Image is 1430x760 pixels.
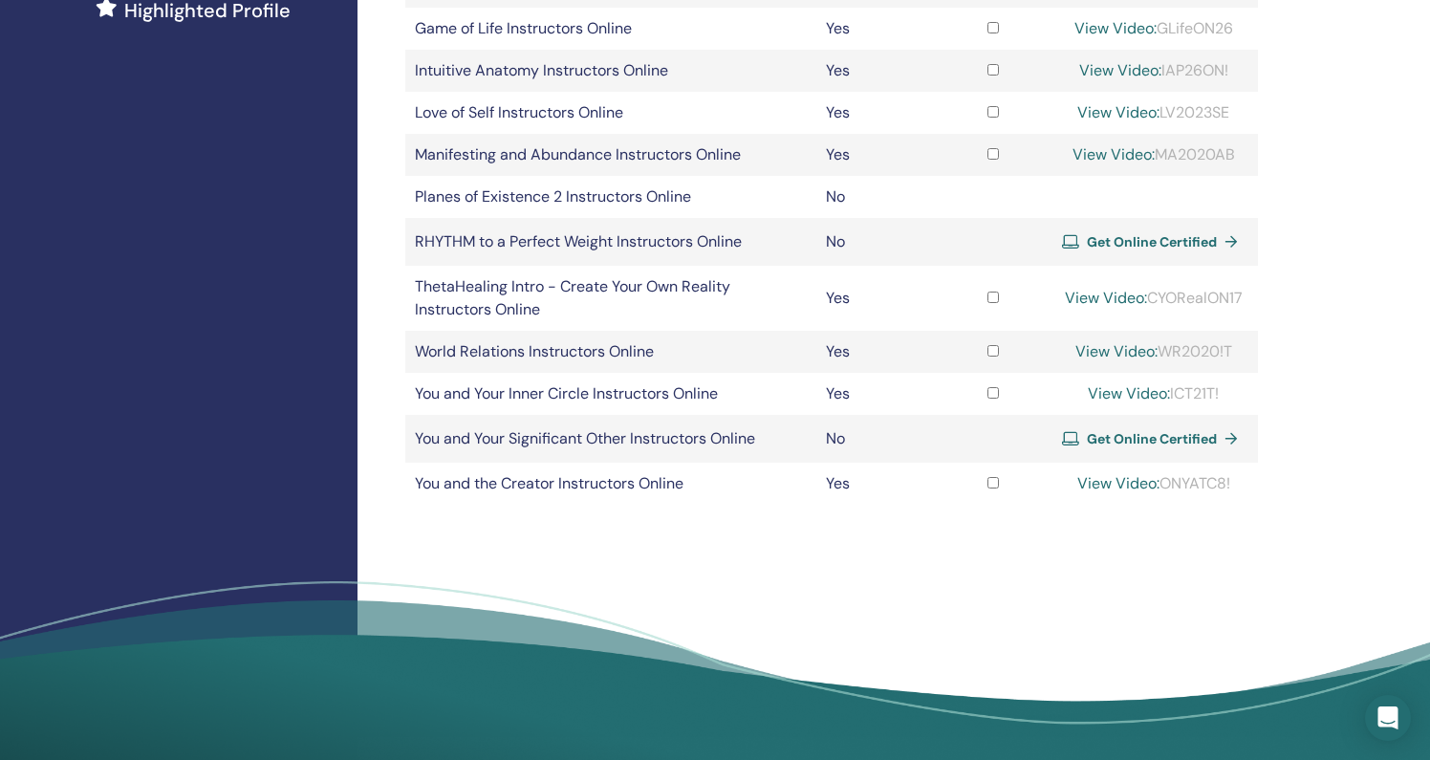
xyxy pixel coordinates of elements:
td: Yes [816,92,938,134]
a: View Video: [1075,341,1158,361]
div: ONYATC8! [1059,472,1248,495]
div: GLifeON26 [1059,17,1248,40]
div: LV2023SE [1059,101,1248,124]
td: Yes [816,331,938,373]
a: View Video: [1088,383,1170,403]
td: Yes [816,8,938,50]
td: World Relations Instructors Online [405,331,816,373]
div: ICT21T! [1059,382,1248,405]
td: ThetaHealing Intro - Create Your Own Reality Instructors Online [405,266,816,331]
td: No [816,176,938,218]
a: Get Online Certified [1062,424,1246,453]
td: No [816,415,938,463]
div: Open Intercom Messenger [1365,695,1411,741]
div: MA2020AB [1059,143,1248,166]
td: You and Your Significant Other Instructors Online [405,415,816,463]
span: Get Online Certified [1087,430,1217,447]
div: IAP26ON! [1059,59,1248,82]
a: View Video: [1077,473,1159,493]
td: RHYTHM to a Perfect Weight Instructors Online [405,218,816,266]
td: You and the Creator Instructors Online [405,463,816,505]
div: WR2020!T [1059,340,1248,363]
td: No [816,218,938,266]
td: Yes [816,463,938,505]
a: View Video: [1074,18,1157,38]
td: Manifesting and Abundance Instructors Online [405,134,816,176]
td: You and Your Inner Circle Instructors Online [405,373,816,415]
td: Intuitive Anatomy Instructors Online [405,50,816,92]
td: Game of Life Instructors Online [405,8,816,50]
td: Yes [816,134,938,176]
td: Yes [816,266,938,331]
a: View Video: [1065,288,1147,308]
a: View Video: [1077,102,1159,122]
td: Love of Self Instructors Online [405,92,816,134]
span: Get Online Certified [1087,233,1217,250]
td: Planes of Existence 2 Instructors Online [405,176,816,218]
a: View Video: [1072,144,1155,164]
td: Yes [816,50,938,92]
td: Yes [816,373,938,415]
a: View Video: [1079,60,1161,80]
a: Get Online Certified [1062,228,1246,256]
div: CYORealON17 [1059,287,1248,310]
